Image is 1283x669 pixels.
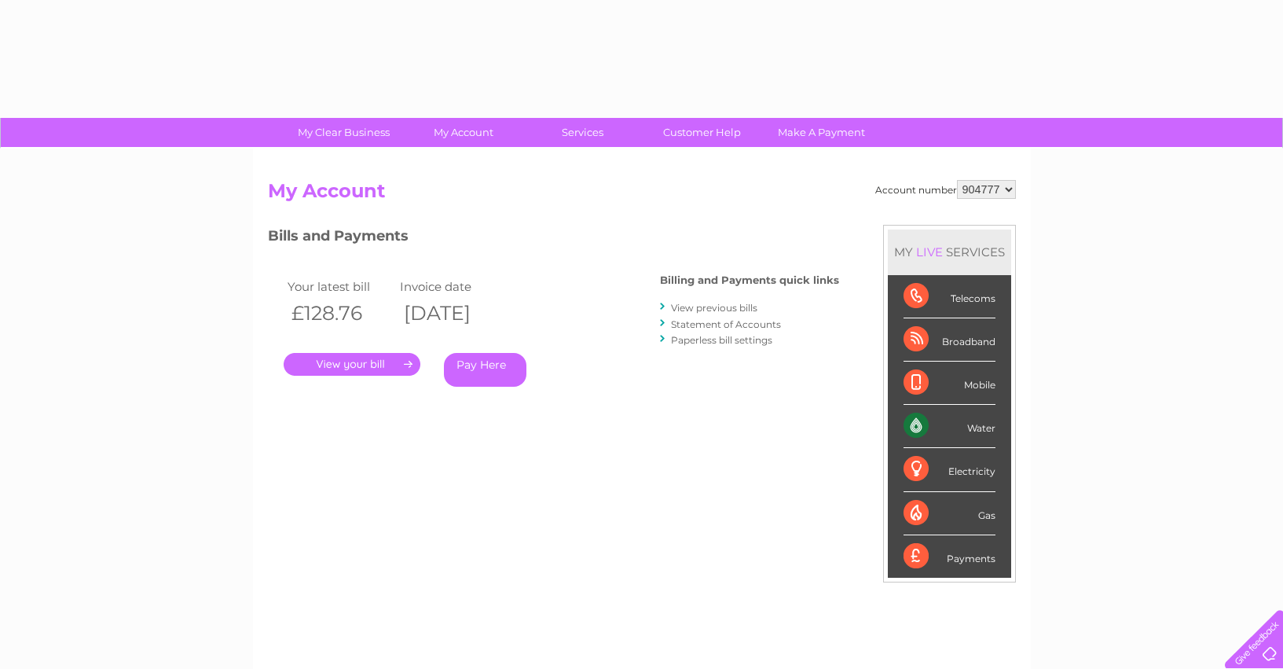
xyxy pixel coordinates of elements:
[279,118,409,147] a: My Clear Business
[904,362,995,405] div: Mobile
[518,118,647,147] a: Services
[284,353,420,376] a: .
[398,118,528,147] a: My Account
[396,297,509,329] th: [DATE]
[904,448,995,491] div: Electricity
[284,297,397,329] th: £128.76
[875,180,1016,199] div: Account number
[444,353,526,387] a: Pay Here
[660,274,839,286] h4: Billing and Payments quick links
[904,492,995,535] div: Gas
[888,230,1011,274] div: MY SERVICES
[913,244,946,259] div: LIVE
[671,334,772,346] a: Paperless bill settings
[268,225,839,252] h3: Bills and Payments
[268,180,1016,210] h2: My Account
[904,318,995,362] div: Broadband
[284,276,397,297] td: Your latest bill
[757,118,886,147] a: Make A Payment
[671,302,757,314] a: View previous bills
[904,405,995,448] div: Water
[904,535,995,578] div: Payments
[904,275,995,318] div: Telecoms
[637,118,767,147] a: Customer Help
[671,318,781,330] a: Statement of Accounts
[396,276,509,297] td: Invoice date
